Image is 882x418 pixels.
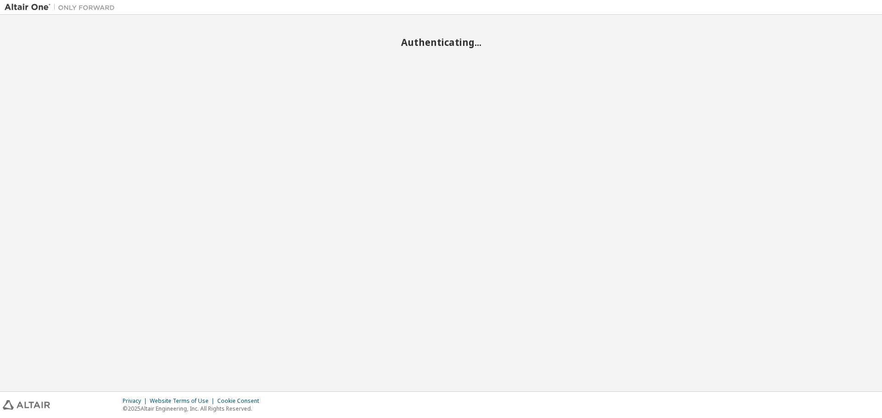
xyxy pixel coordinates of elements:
div: Website Terms of Use [150,397,217,405]
p: © 2025 Altair Engineering, Inc. All Rights Reserved. [123,405,265,412]
div: Privacy [123,397,150,405]
img: altair_logo.svg [3,400,50,410]
img: Altair One [5,3,119,12]
div: Cookie Consent [217,397,265,405]
h2: Authenticating... [5,36,877,48]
